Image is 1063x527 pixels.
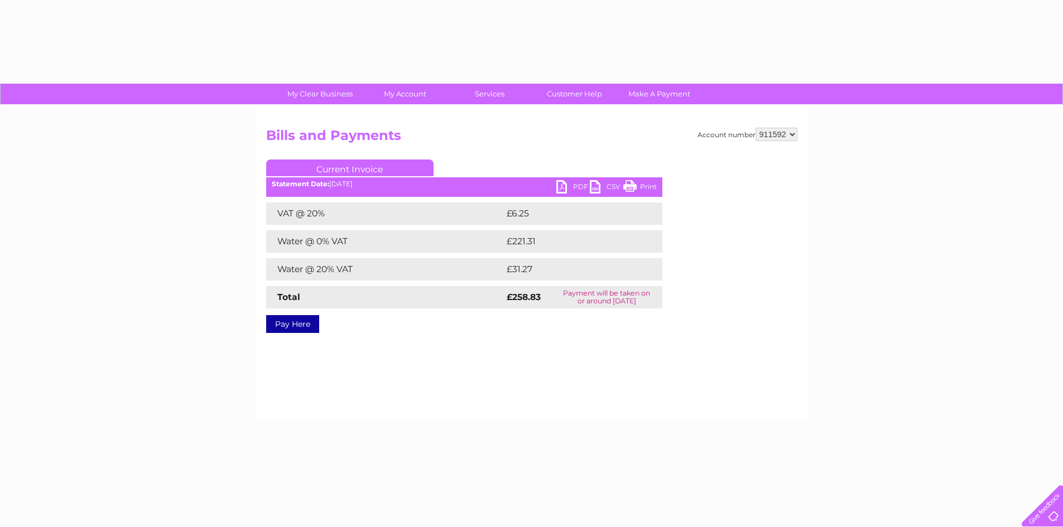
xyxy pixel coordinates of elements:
[266,315,319,333] a: Pay Here
[528,84,621,104] a: Customer Help
[504,258,638,281] td: £31.27
[359,84,451,104] a: My Account
[277,292,300,302] strong: Total
[266,202,504,225] td: VAT @ 20%
[623,180,657,196] a: Print
[444,84,536,104] a: Services
[504,202,636,225] td: £6.25
[556,180,590,196] a: PDF
[613,84,705,104] a: Make A Payment
[590,180,623,196] a: CSV
[266,180,662,188] div: [DATE]
[504,230,641,253] td: £221.31
[266,258,504,281] td: Water @ 20% VAT
[266,159,434,176] a: Current Invoice
[551,286,662,308] td: Payment will be taken on or around [DATE]
[274,84,366,104] a: My Clear Business
[698,128,797,141] div: Account number
[507,292,541,302] strong: £258.83
[272,180,329,188] b: Statement Date:
[266,230,504,253] td: Water @ 0% VAT
[266,128,797,149] h2: Bills and Payments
